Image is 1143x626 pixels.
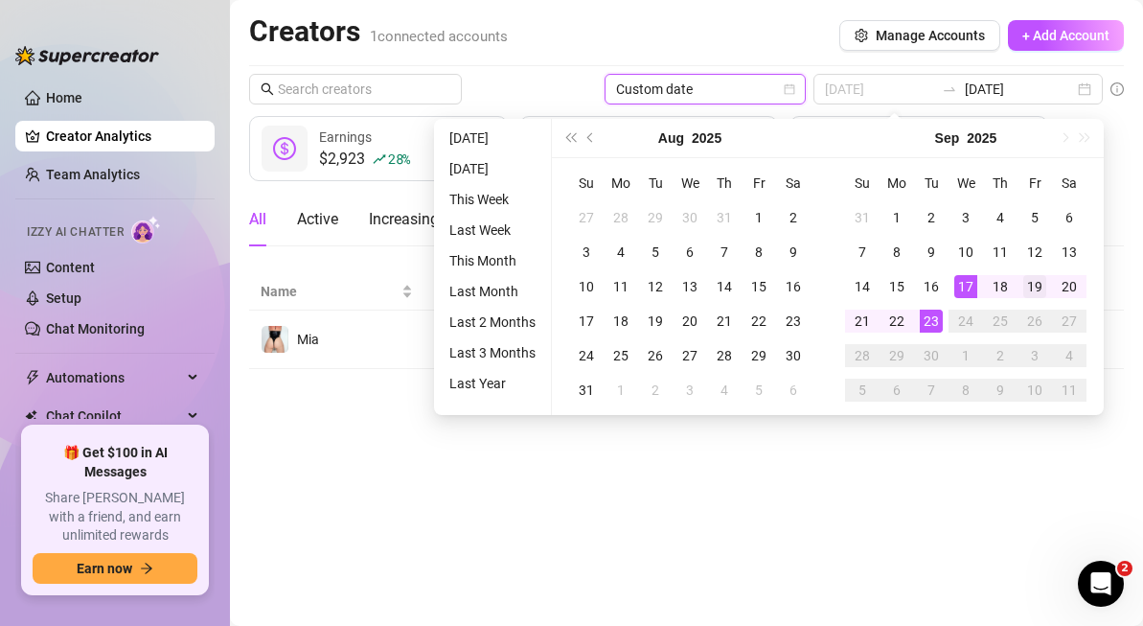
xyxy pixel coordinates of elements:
li: [DATE] [442,127,543,150]
span: + Add Account [1022,28,1109,43]
div: 31 [851,206,874,229]
td: 2025-08-22 [742,304,776,338]
span: to [942,81,957,97]
li: This Week [442,188,543,211]
div: 28 [609,206,632,229]
td: 2025-08-19 [638,304,673,338]
div: 11 [989,241,1012,264]
div: 30 [920,344,943,367]
span: arrow-right [140,562,153,575]
button: Choose a month [935,119,960,157]
div: 13 [678,275,701,298]
a: Creator Analytics [46,121,199,151]
td: 2025-07-31 [707,200,742,235]
td: 2025-09-11 [983,235,1017,269]
div: Active [297,208,338,231]
div: 21 [851,310,874,333]
div: 16 [920,275,943,298]
td: 2025-08-17 [569,304,604,338]
td: 2025-09-02 [638,373,673,407]
td: 2025-10-08 [949,373,983,407]
h2: Creators [249,13,508,50]
div: 15 [747,275,770,298]
td: 2025-10-09 [983,373,1017,407]
div: 14 [851,275,874,298]
div: 4 [609,241,632,264]
div: 3 [1023,344,1046,367]
td: 2025-07-27 [569,200,604,235]
iframe: Intercom live chat [1078,561,1124,607]
th: Name [249,273,424,311]
span: rise [373,152,386,166]
td: 2025-09-03 [949,200,983,235]
div: 27 [575,206,598,229]
div: 3 [954,206,977,229]
div: 2 [782,206,805,229]
th: Th [707,166,742,200]
li: Last 3 Months [442,341,543,364]
th: Th [983,166,1017,200]
span: thunderbolt [25,370,40,385]
td: 2025-08-23 [776,304,811,338]
div: 9 [920,241,943,264]
td: 2025-09-05 [1017,200,1052,235]
div: 2 [644,379,667,402]
div: 24 [575,344,598,367]
div: 19 [644,310,667,333]
th: Earnings [424,273,628,311]
td: 2025-09-09 [914,235,949,269]
td: 2025-10-10 [1017,373,1052,407]
div: 26 [1023,310,1046,333]
div: 30 [678,206,701,229]
th: Su [569,166,604,200]
th: We [949,166,983,200]
td: 2025-08-04 [604,235,638,269]
td: 2025-08-09 [776,235,811,269]
div: 31 [713,206,736,229]
div: 19 [1023,275,1046,298]
td: 2025-08-14 [707,269,742,304]
td: 2025-10-05 [845,373,880,407]
div: 1 [885,206,908,229]
th: Fr [1017,166,1052,200]
div: 11 [1058,379,1081,402]
td: 2025-09-01 [880,200,914,235]
th: Tu [638,166,673,200]
img: Mia [262,326,288,353]
span: Share [PERSON_NAME] with a friend, and earn unlimited rewards [33,489,197,545]
span: Chat Copilot [46,401,182,431]
div: 29 [747,344,770,367]
th: Su [845,166,880,200]
span: 28 % [388,150,410,168]
div: 17 [954,275,977,298]
input: Search creators [278,79,435,100]
td: 2025-08-24 [569,338,604,373]
span: Earn now [77,561,132,576]
div: 25 [609,344,632,367]
td: 2025-09-04 [707,373,742,407]
span: 2 [1117,561,1132,576]
div: 3 [678,379,701,402]
td: 2025-09-24 [949,304,983,338]
td: 2025-08-07 [707,235,742,269]
span: 🎁 Get $100 in AI Messages [33,444,197,481]
div: All [249,208,266,231]
img: logo-BBDzfeDw.svg [15,46,159,65]
div: 28 [713,344,736,367]
div: 8 [954,379,977,402]
div: 4 [713,379,736,402]
span: calendar [784,83,795,95]
span: setting [855,29,868,42]
div: 23 [782,310,805,333]
span: Mia [297,332,319,347]
td: 2025-08-29 [742,338,776,373]
div: 25 [989,310,1012,333]
div: 29 [644,206,667,229]
td: 2025-08-13 [673,269,707,304]
td: 2025-09-06 [1052,200,1086,235]
img: AI Chatter [131,216,161,243]
div: 6 [782,379,805,402]
div: 20 [678,310,701,333]
td: 2025-09-04 [983,200,1017,235]
button: Choose a month [658,119,684,157]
